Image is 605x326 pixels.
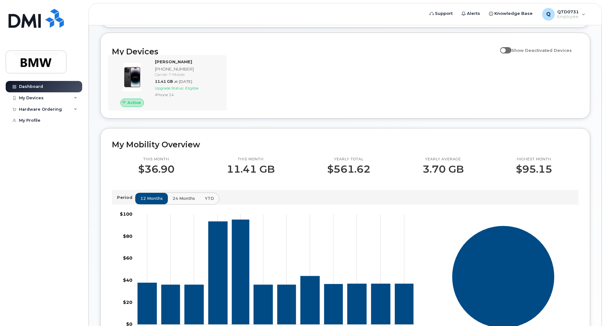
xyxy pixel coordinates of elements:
[425,7,457,20] a: Support
[123,299,132,305] tspan: $20
[123,233,132,239] tspan: $80
[227,163,275,175] p: 11.41 GB
[546,10,551,18] span: Q
[516,157,552,162] p: Highest month
[112,59,223,107] a: Active[PERSON_NAME][PHONE_NUMBER]Carrier: T-Mobile11.41 GBat [DATE]Upgrade Status:EligibleiPhone 14
[516,163,552,175] p: $95.15
[327,157,370,162] p: Yearly total
[155,72,220,77] div: Carrier: T-Mobile
[227,157,275,162] p: This month
[123,277,132,283] tspan: $40
[127,100,141,106] span: Active
[155,79,173,84] span: 11.41 GB
[494,10,533,17] span: Knowledge Base
[155,66,220,72] div: [PHONE_NUMBER]
[155,92,220,97] div: iPhone 14
[327,163,370,175] p: $561.62
[112,47,497,56] h2: My Devices
[185,86,199,90] span: Eligible
[557,9,579,14] span: QTD0731
[538,8,590,21] div: QTD0731
[112,140,578,149] h2: My Mobility Overview
[435,10,453,17] span: Support
[557,14,579,19] span: Employee
[577,298,600,321] iframe: Messenger Launcher
[205,195,214,201] span: YTD
[423,163,464,175] p: 3.70 GB
[511,48,572,53] span: Show Deactivated Devices
[467,10,480,17] span: Alerts
[155,59,192,64] strong: [PERSON_NAME]
[123,255,132,261] tspan: $60
[138,163,174,175] p: $36.90
[138,157,174,162] p: This month
[457,7,485,20] a: Alerts
[117,194,135,200] p: Period
[120,211,132,217] tspan: $100
[155,86,184,90] span: Upgrade Status:
[117,62,147,92] img: image20231002-3703462-njx0qo.jpeg
[500,44,505,49] input: Show Deactivated Devices
[174,79,192,84] span: at [DATE]
[423,157,464,162] p: Yearly average
[173,195,195,201] span: 24 months
[485,7,537,20] a: Knowledge Base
